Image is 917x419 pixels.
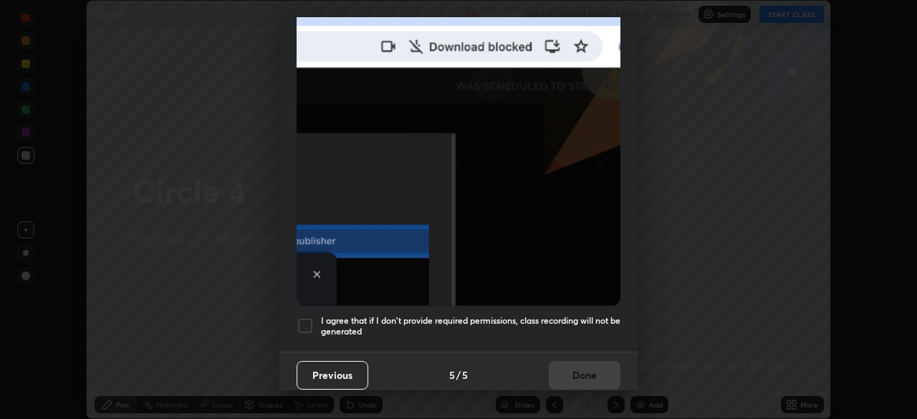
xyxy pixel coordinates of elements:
[297,361,368,390] button: Previous
[321,315,620,337] h5: I agree that if I don't provide required permissions, class recording will not be generated
[456,367,461,382] h4: /
[449,367,455,382] h4: 5
[462,367,468,382] h4: 5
